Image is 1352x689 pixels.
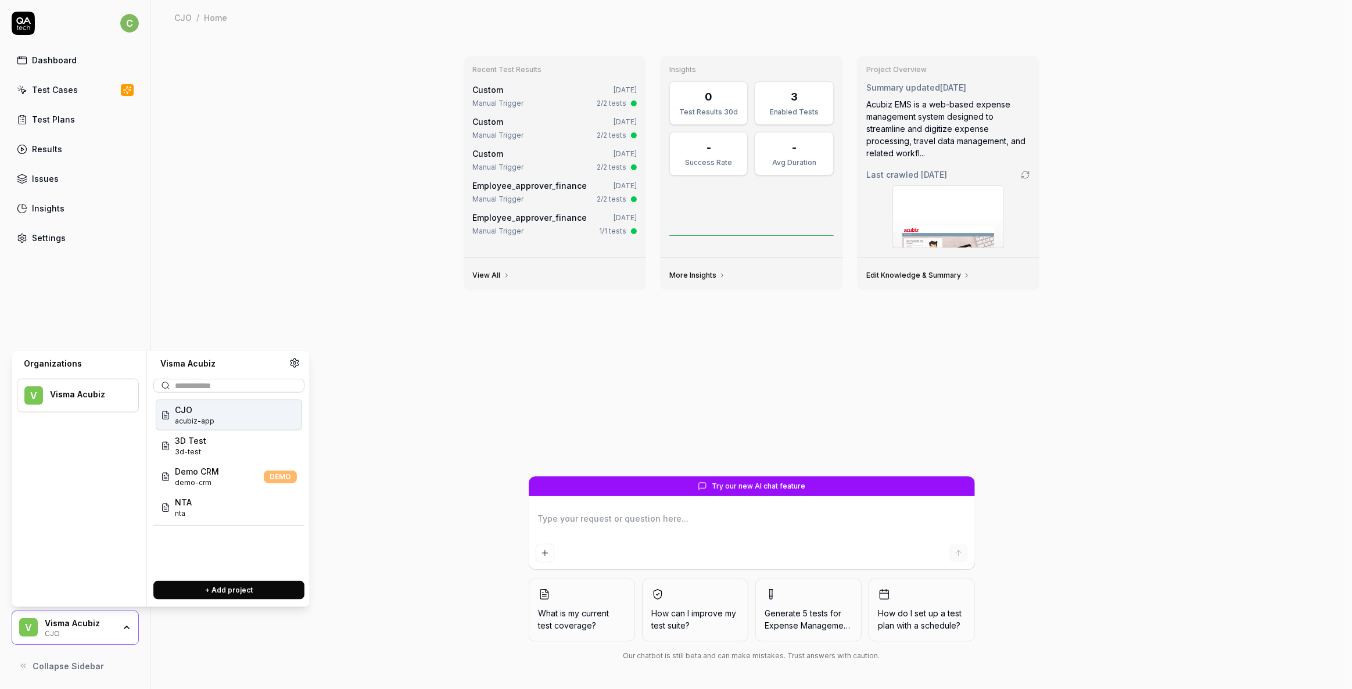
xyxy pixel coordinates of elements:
div: Our chatbot is still beta and can make mistakes. Trust answers with caution. [529,651,975,661]
div: Manual Trigger [473,162,524,173]
span: What is my current test coverage? [539,607,625,631]
a: Results [12,138,139,160]
a: Organization settings [289,358,300,372]
a: Custom[DATE]Manual Trigger2/2 tests [471,81,640,111]
div: Settings [32,232,66,244]
span: Project ID: l8Vx [175,416,214,426]
a: Custom[DATE]Manual Trigger2/2 tests [471,145,640,175]
div: Organizations [17,358,139,369]
div: / [196,12,199,23]
button: c [120,12,139,35]
div: - [707,139,711,155]
h3: Project Overview [866,65,1031,74]
time: [DATE] [614,85,637,94]
div: Home [204,12,227,23]
button: Generate 5 tests forExpense Management [755,579,862,641]
a: Go to crawling settings [1021,170,1030,180]
a: View All [473,271,510,280]
a: Employee_approver_finance[DATE]Manual Trigger1/1 tests [471,209,640,239]
h3: Insights [669,65,834,74]
h3: Recent Test Results [473,65,637,74]
div: Issues [32,173,59,185]
span: CJO [175,404,214,416]
div: Suggestions [153,397,304,572]
div: CJO [45,628,114,637]
button: How can I improve my test suite? [642,579,748,641]
span: Try our new AI chat feature [712,481,805,491]
span: V [24,386,43,405]
a: Employee_approver_finance [473,213,587,223]
time: [DATE] [614,149,637,158]
a: Issues [12,167,139,190]
div: Manual Trigger [473,98,524,109]
span: NTA [175,496,192,508]
a: Custom[DATE]Manual Trigger2/2 tests [471,113,640,143]
button: Add attachment [536,544,554,562]
span: Custom [473,117,504,127]
img: Screenshot [893,186,1003,247]
div: Manual Trigger [473,130,524,141]
span: V [19,618,38,637]
a: Employee_approver_finance[DATE]Manual Trigger2/2 tests [471,177,640,207]
div: 2/2 tests [597,194,626,204]
time: [DATE] [940,82,966,92]
span: How can I improve my test suite? [652,607,738,631]
a: Insights [12,197,139,220]
div: Test Cases [32,84,78,96]
div: Manual Trigger [473,194,524,204]
a: More Insights [669,271,726,280]
span: Summary updated [866,82,940,92]
button: What is my current test coverage? [529,579,635,641]
div: Results [32,143,62,155]
div: Manual Trigger [473,226,524,236]
div: Visma Acubiz [45,618,114,629]
div: Acubiz EMS is a web-based expense management system designed to streamline and digitize expense p... [866,98,1031,159]
a: Edit Knowledge & Summary [866,271,970,280]
time: [DATE] [614,213,637,222]
a: Test Cases [12,78,139,101]
div: CJO [174,12,192,23]
span: Demo CRM [175,465,219,478]
span: c [120,14,139,33]
button: How do I set up a test plan with a schedule? [869,579,975,641]
span: Project ID: Ah5V [175,508,192,519]
div: 3 [791,89,798,105]
div: Visma Acubiz [153,358,289,369]
div: 1/1 tests [599,226,626,236]
span: Expense Management [765,620,851,630]
span: Custom [473,149,504,159]
div: Success Rate [677,157,740,168]
div: Test Results 30d [677,107,740,117]
button: VVisma AcubizCJO [12,611,139,645]
span: Custom [473,85,504,95]
span: DEMO [264,470,297,483]
time: [DATE] [614,117,637,126]
a: Settings [12,227,139,249]
a: Employee_approver_finance [473,181,587,191]
div: Visma Acubiz [50,389,123,400]
span: Project ID: Fr3R [175,478,219,488]
div: Test Plans [32,113,75,125]
time: [DATE] [614,181,637,190]
a: Test Plans [12,108,139,131]
span: Collapse Sidebar [33,660,104,672]
div: Dashboard [32,54,77,66]
div: Insights [32,202,64,214]
div: 2/2 tests [597,130,626,141]
span: Project ID: E6xm [175,447,206,457]
div: 2/2 tests [597,98,626,109]
a: Dashboard [12,49,139,71]
div: Avg Duration [762,157,826,168]
button: + Add project [153,581,304,600]
div: 0 [705,89,712,105]
span: How do I set up a test plan with a schedule? [878,607,965,631]
span: 3D Test [175,435,206,447]
div: Enabled Tests [762,107,826,117]
span: Generate 5 tests for [765,607,852,631]
div: 2/2 tests [597,162,626,173]
div: - [792,139,797,155]
time: [DATE] [921,170,947,180]
button: Collapse Sidebar [12,654,139,677]
span: Last crawled [866,168,947,181]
